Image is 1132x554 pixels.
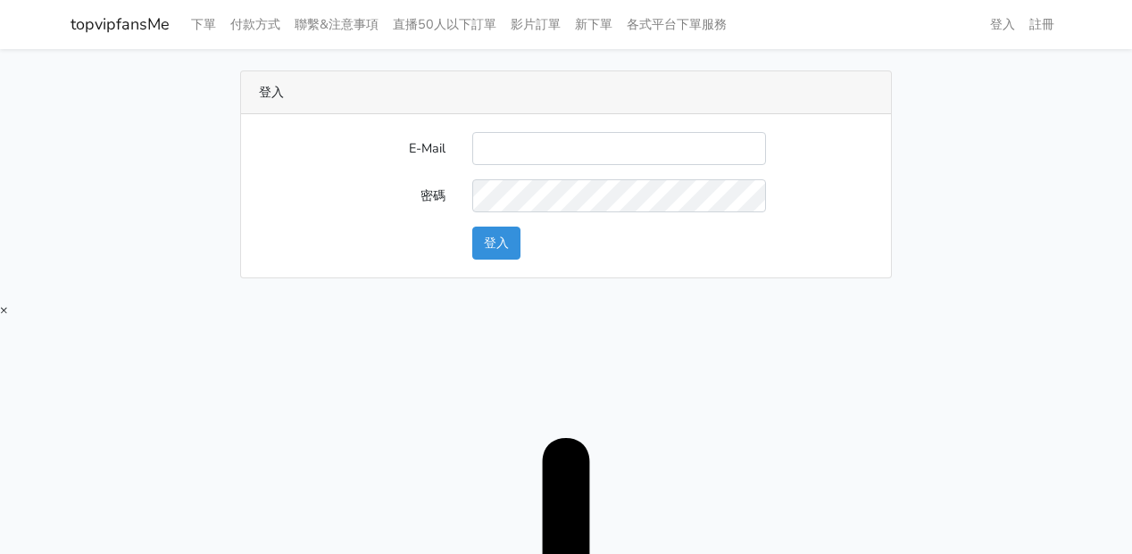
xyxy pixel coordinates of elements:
[620,7,734,42] a: 各式平台下單服務
[246,132,459,165] label: E-Mail
[71,7,170,42] a: topvipfansMe
[1022,7,1061,42] a: 註冊
[983,7,1022,42] a: 登入
[223,7,287,42] a: 付款方式
[246,179,459,212] label: 密碼
[287,7,386,42] a: 聯繫&注意事項
[504,7,568,42] a: 影片訂單
[386,7,504,42] a: 直播50人以下訂單
[472,227,520,260] button: 登入
[568,7,620,42] a: 新下單
[241,71,891,114] div: 登入
[184,7,223,42] a: 下單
